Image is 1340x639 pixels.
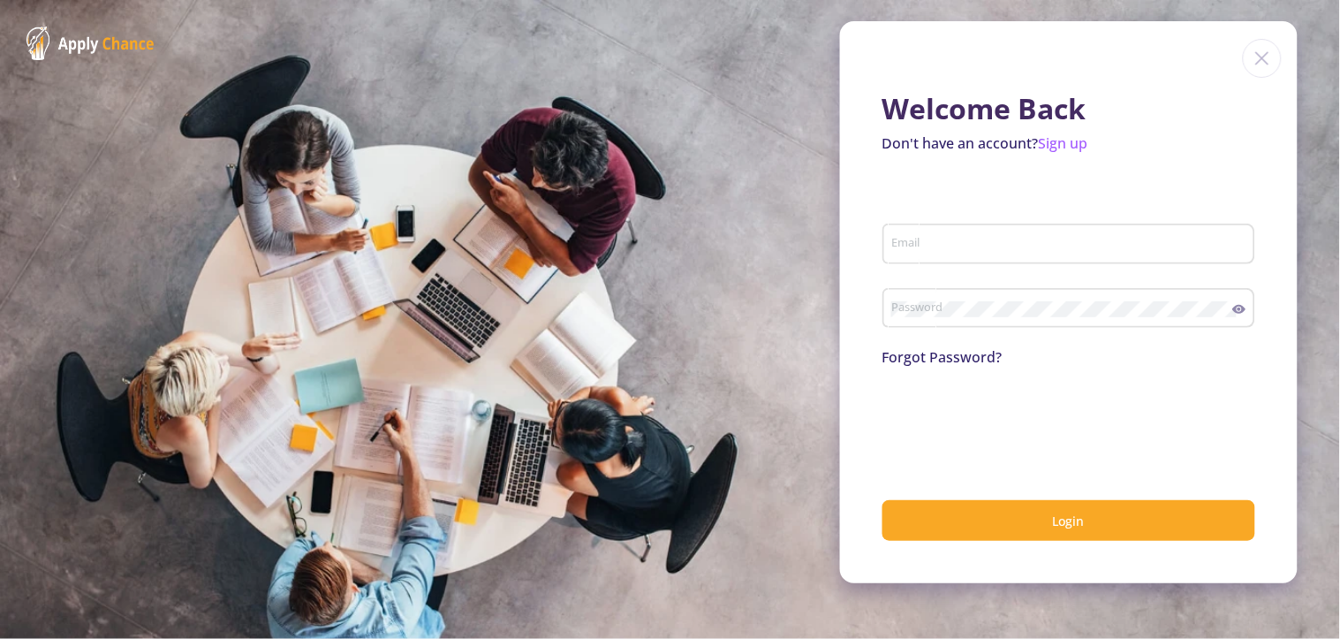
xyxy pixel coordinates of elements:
[882,133,1255,154] p: Don't have an account?
[882,389,1151,458] iframe: reCAPTCHA
[882,347,1003,367] a: Forgot Password?
[26,27,155,60] img: ApplyChance Logo
[882,500,1255,542] button: Login
[1039,133,1088,153] a: Sign up
[882,92,1255,126] h1: Welcome Back
[1243,39,1282,78] img: close icon
[1053,513,1085,529] span: Login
